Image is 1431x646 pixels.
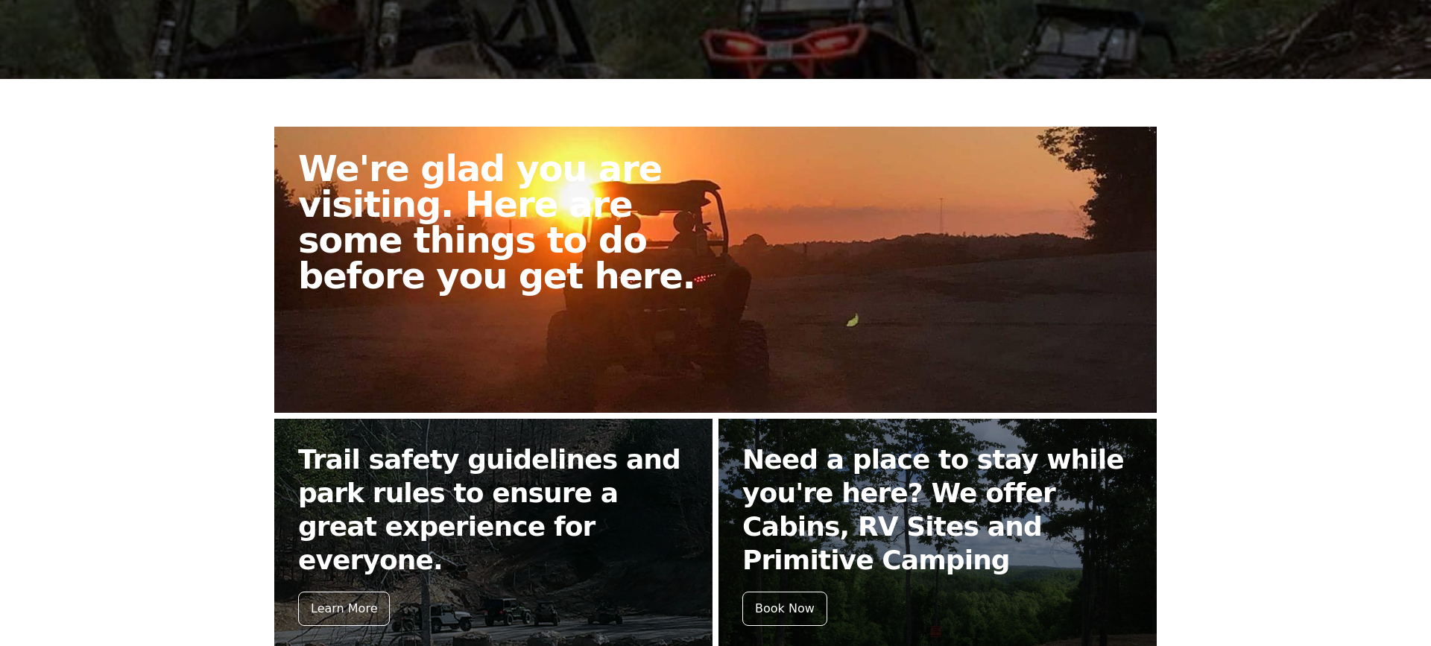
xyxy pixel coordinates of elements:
[274,127,1157,413] a: We're glad you are visiting. Here are some things to do before you get here.
[742,443,1133,577] h2: Need a place to stay while you're here? We offer Cabins, RV Sites and Primitive Camping
[298,443,689,577] h2: Trail safety guidelines and park rules to ensure a great experience for everyone.
[742,592,827,626] div: Book Now
[298,592,390,626] div: Learn More
[298,151,727,294] h2: We're glad you are visiting. Here are some things to do before you get here.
